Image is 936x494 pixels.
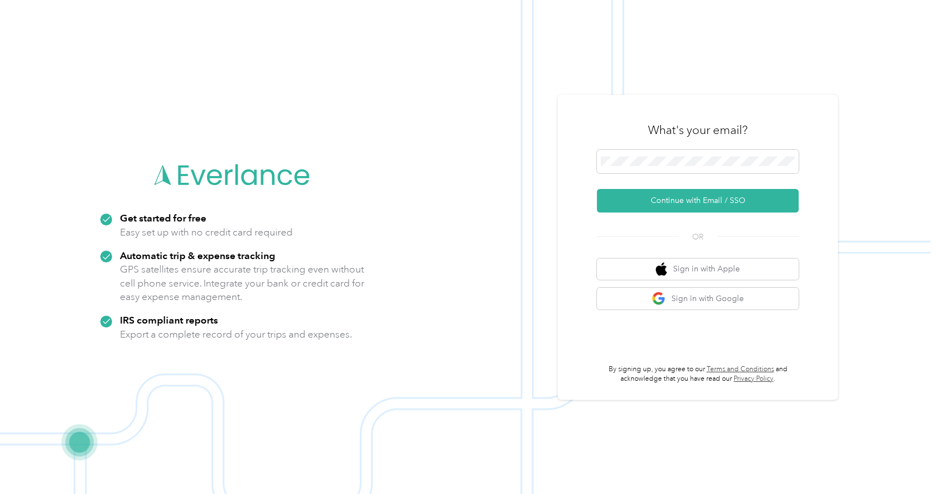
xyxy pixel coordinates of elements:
[734,375,773,383] a: Privacy Policy
[120,250,275,261] strong: Automatic trip & expense tracking
[873,431,936,494] iframe: Everlance-gr Chat Button Frame
[648,122,748,138] h3: What's your email?
[120,262,365,304] p: GPS satellites ensure accurate trip tracking even without cell phone service. Integrate your bank...
[120,212,206,224] strong: Get started for free
[678,231,717,243] span: OR
[597,189,799,213] button: Continue with Email / SSO
[652,292,666,306] img: google logo
[656,262,667,276] img: apple logo
[120,225,293,239] p: Easy set up with no credit card required
[707,365,774,373] a: Terms and Conditions
[120,314,218,326] strong: IRS compliant reports
[597,288,799,310] button: google logoSign in with Google
[120,327,352,341] p: Export a complete record of your trips and expenses.
[597,364,799,384] p: By signing up, you agree to our and acknowledge that you have read our .
[597,258,799,280] button: apple logoSign in with Apple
